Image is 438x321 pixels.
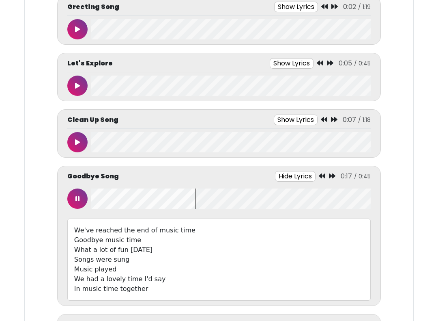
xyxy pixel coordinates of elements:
p: Let's Explore [67,59,113,68]
span: 0:07 [343,115,356,124]
p: Greeting Song [67,2,119,12]
span: / 0:45 [354,172,371,180]
span: / 1:19 [358,3,371,11]
button: Show Lyrics [274,115,318,125]
p: Clean Up Song [67,115,118,125]
button: Hide Lyrics [275,171,316,182]
button: Show Lyrics [274,2,318,12]
span: 0:02 [343,2,356,11]
p: Goodbye Song [67,171,119,181]
div: We've reached the end of music time Goodbye music time What a lot of fun [DATE] Songs were sung M... [67,219,371,301]
span: / 1:18 [358,116,371,124]
span: 0:17 [341,171,352,181]
button: Show Lyrics [270,58,313,69]
span: / 0:45 [354,59,371,67]
span: 0:05 [339,59,352,68]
